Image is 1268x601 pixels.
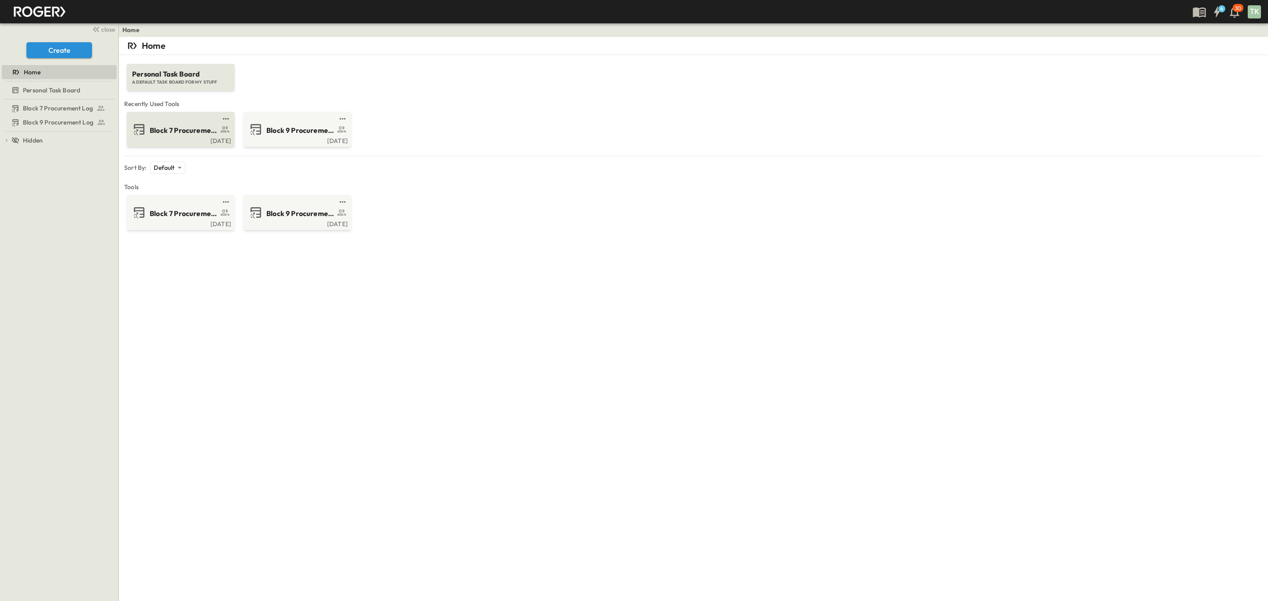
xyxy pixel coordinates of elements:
span: Block 7 Procurement Log [23,104,93,113]
div: TK [1248,5,1261,18]
button: Create [26,42,92,58]
div: Default [150,161,185,174]
a: Block 7 Procurement Log [129,205,231,220]
a: Block 7 Procurement Log [129,122,231,136]
span: A DEFAULT TASK BOARD FOR MY STUFF [132,79,229,85]
div: Personal Task Boardtest [2,83,117,97]
p: Default [154,163,174,172]
a: Block 9 Procurement Log [2,116,115,128]
a: Block 7 Procurement Log [2,102,115,114]
button: 4 [1208,4,1226,20]
span: Personal Task Board [132,69,229,79]
span: Block 9 Procurement Log [23,118,93,127]
a: Block 9 Procurement Log [245,205,348,220]
p: Sort By: [124,163,147,172]
span: Hidden [23,136,43,145]
span: Block 9 Procurement Log [266,209,335,219]
a: Home [2,66,115,78]
nav: breadcrumbs [122,26,145,34]
a: Home [122,26,140,34]
span: Recently Used Tools [124,99,1263,108]
a: [DATE] [245,220,348,227]
span: Tools [124,183,1263,191]
span: Block 7 Procurement Log [150,125,218,136]
p: Home [142,40,166,52]
div: Block 7 Procurement Logtest [2,101,117,115]
span: Personal Task Board [23,86,80,95]
span: Block 9 Procurement Log [266,125,335,136]
h6: 4 [1220,5,1223,12]
div: Block 9 Procurement Logtest [2,115,117,129]
a: [DATE] [129,136,231,143]
button: test [337,114,348,124]
a: Personal Task BoardA DEFAULT TASK BOARD FOR MY STUFF [126,55,236,91]
button: test [337,197,348,207]
span: Home [24,68,41,77]
a: Block 9 Procurement Log [245,122,348,136]
button: close [88,23,117,35]
button: test [221,114,231,124]
p: 30 [1235,5,1241,12]
button: test [221,197,231,207]
span: close [101,25,115,34]
button: TK [1247,4,1262,19]
a: [DATE] [129,220,231,227]
a: [DATE] [245,136,348,143]
span: Block 7 Procurement Log [150,209,218,219]
a: Personal Task Board [2,84,115,96]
